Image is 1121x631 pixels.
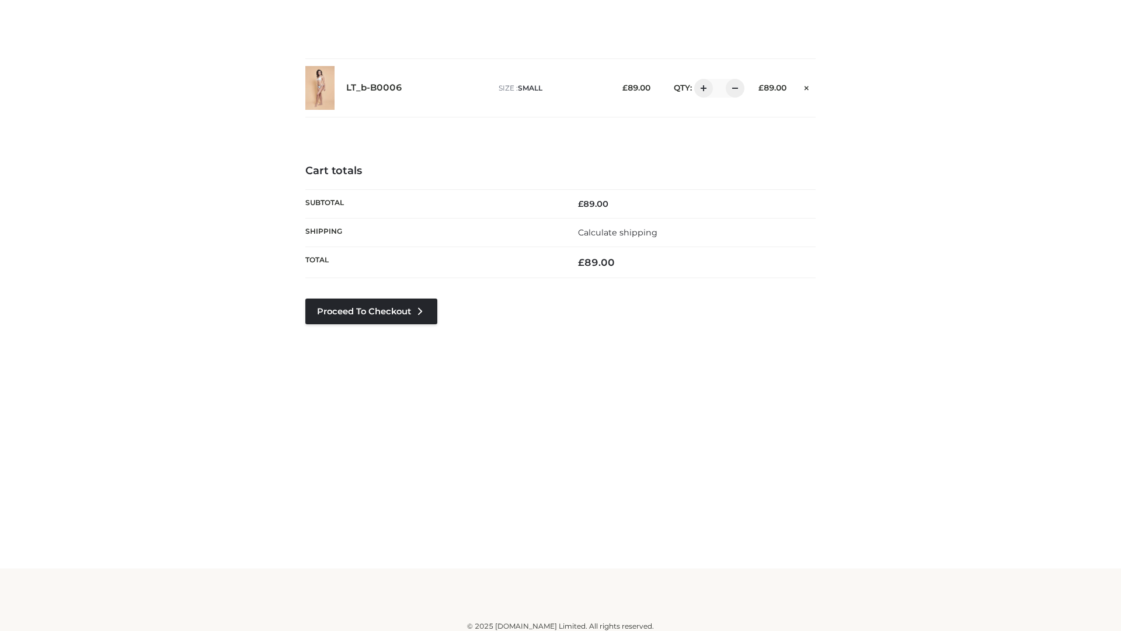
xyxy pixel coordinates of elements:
bdi: 89.00 [758,83,786,92]
a: Remove this item [798,79,816,94]
a: Calculate shipping [578,227,657,238]
bdi: 89.00 [578,256,615,268]
bdi: 89.00 [578,199,608,209]
th: Total [305,247,560,278]
span: £ [758,83,764,92]
div: QTY: [662,79,740,98]
span: £ [578,256,584,268]
span: £ [622,83,628,92]
th: Shipping [305,218,560,247]
a: LT_b-B0006 [346,82,402,93]
bdi: 89.00 [622,83,650,92]
h4: Cart totals [305,165,816,178]
th: Subtotal [305,189,560,218]
p: size : [499,83,604,93]
span: SMALL [518,84,542,92]
a: Proceed to Checkout [305,299,437,324]
span: £ [578,199,583,209]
